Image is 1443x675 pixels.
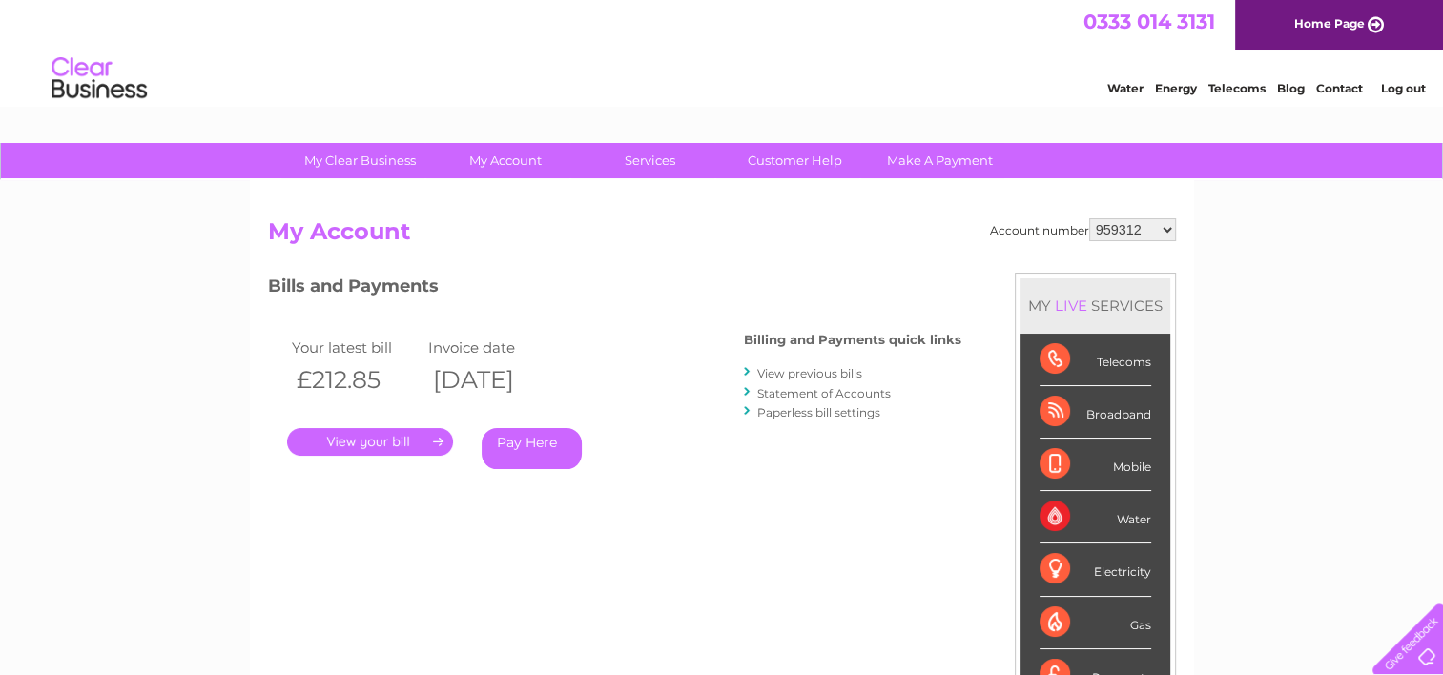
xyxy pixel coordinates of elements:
[1051,297,1091,315] div: LIVE
[1083,10,1215,33] a: 0333 014 3131
[1040,491,1151,543] div: Water
[1040,334,1151,386] div: Telecoms
[1316,81,1363,95] a: Contact
[268,218,1176,255] h2: My Account
[1020,278,1170,333] div: MY SERVICES
[1040,386,1151,439] div: Broadband
[272,10,1173,92] div: Clear Business is a trading name of Verastar Limited (registered in [GEOGRAPHIC_DATA] No. 3667643...
[990,218,1176,241] div: Account number
[757,405,880,419] a: Paperless bill settings
[716,143,874,178] a: Customer Help
[281,143,439,178] a: My Clear Business
[1155,81,1197,95] a: Energy
[861,143,1019,178] a: Make A Payment
[1040,597,1151,649] div: Gas
[482,428,582,469] a: Pay Here
[287,360,424,399] th: £212.85
[757,386,891,400] a: Statement of Accounts
[268,273,961,306] h3: Bills and Payments
[1040,543,1151,596] div: Electricity
[51,50,148,108] img: logo.png
[757,366,862,380] a: View previous bills
[571,143,729,178] a: Services
[1107,81,1144,95] a: Water
[287,428,453,456] a: .
[287,335,424,360] td: Your latest bill
[1277,81,1305,95] a: Blog
[744,333,961,347] h4: Billing and Payments quick links
[1380,81,1425,95] a: Log out
[1040,439,1151,491] div: Mobile
[1208,81,1266,95] a: Telecoms
[423,335,561,360] td: Invoice date
[423,360,561,399] th: [DATE]
[426,143,584,178] a: My Account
